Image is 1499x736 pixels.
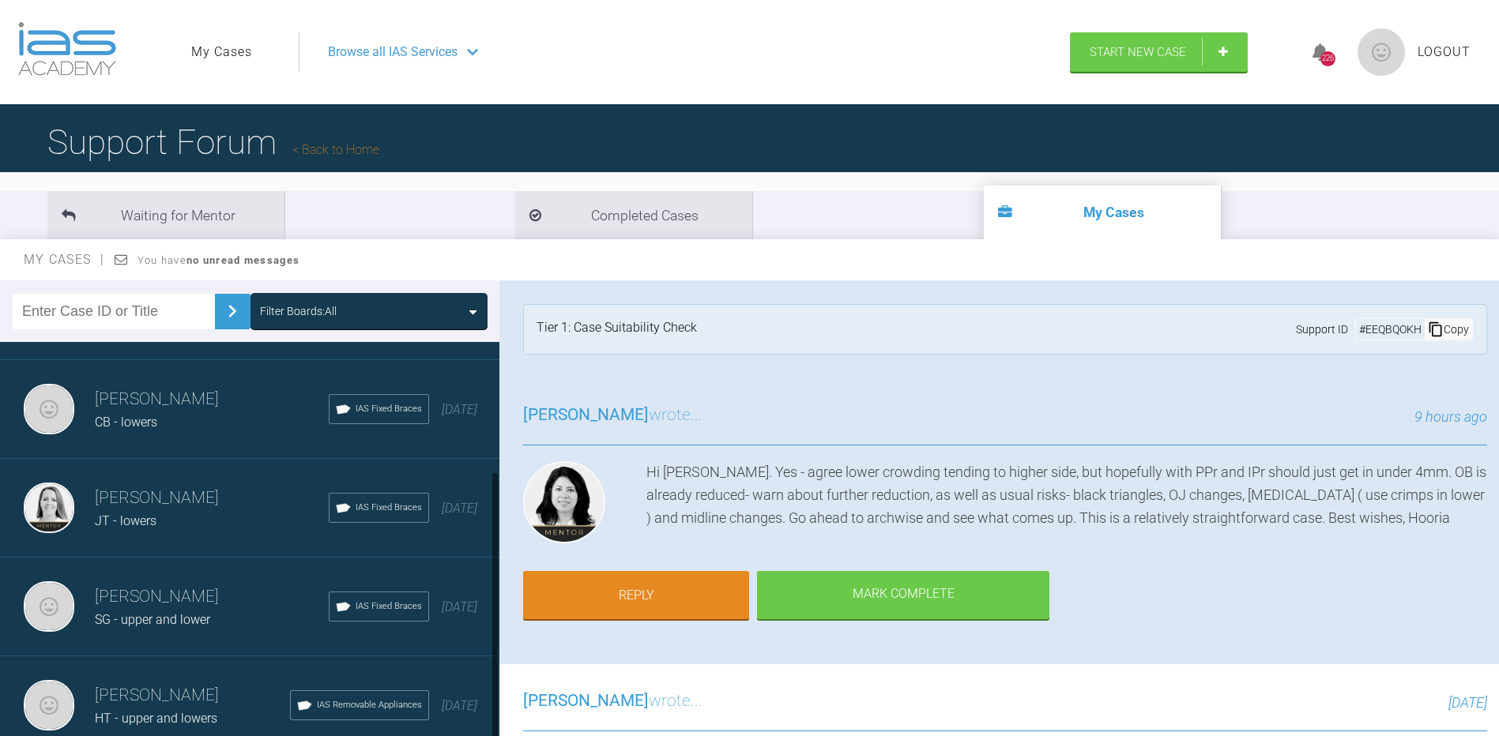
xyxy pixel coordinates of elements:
[523,571,749,620] a: Reply
[356,402,422,416] span: IAS Fixed Braces
[328,42,458,62] span: Browse all IAS Services
[47,115,379,170] h1: Support Forum
[523,402,702,429] h3: wrote...
[95,682,290,709] h3: [PERSON_NAME]
[1448,694,1487,711] span: [DATE]
[191,42,252,62] a: My Cases
[1320,51,1335,66] div: 226
[24,581,74,632] img: Peter Steele
[757,571,1049,620] div: Mark Complete
[18,22,116,76] img: logo-light.3e3ef733.png
[1070,32,1248,72] a: Start New Case
[537,317,697,341] div: Tier 1: Case Suitability Check
[13,294,215,329] input: Enter Case ID or Title
[95,485,329,512] h3: [PERSON_NAME]
[24,384,74,434] img: Peter Steele
[95,415,157,430] span: CB - lowers
[24,252,105,267] span: My Cases
[1358,28,1405,76] img: profile.png
[1296,321,1348,338] span: Support ID
[442,402,477,417] span: [DATE]
[260,302,337,320] div: Filter Boards: All
[1090,45,1186,59] span: Start New Case
[95,386,329,413] h3: [PERSON_NAME]
[1418,42,1471,62] a: Logout
[24,483,74,533] img: Emma Dougherty
[95,584,329,610] h3: [PERSON_NAME]
[356,501,422,515] span: IAS Fixed Braces
[95,711,217,726] span: HT - upper and lowers
[186,254,299,266] strong: no unread messages
[442,698,477,713] span: [DATE]
[442,599,477,614] span: [DATE]
[95,513,156,528] span: JT - lowers
[47,191,284,239] li: Waiting for Mentor
[1356,321,1425,338] div: # EEQBQOKH
[1425,319,1472,340] div: Copy
[317,698,422,712] span: IAS Removable Appliances
[523,461,605,543] img: Hooria Olsen
[1414,408,1487,425] span: 9 hours ago
[442,501,477,516] span: [DATE]
[984,186,1221,239] li: My Cases
[220,299,245,324] img: chevronRight.28bd32b0.svg
[523,405,649,424] span: [PERSON_NAME]
[523,691,649,710] span: [PERSON_NAME]
[95,612,210,627] span: SG - upper and lower
[515,191,752,239] li: Completed Cases
[356,599,422,614] span: IAS Fixed Braces
[292,142,379,157] a: Back to Home
[646,461,1487,550] div: Hi [PERSON_NAME]. Yes - agree lower crowding tending to higher side, but hopefully with PPr and I...
[24,680,74,730] img: Peter Steele
[523,688,702,715] h3: wrote...
[137,254,299,266] span: You have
